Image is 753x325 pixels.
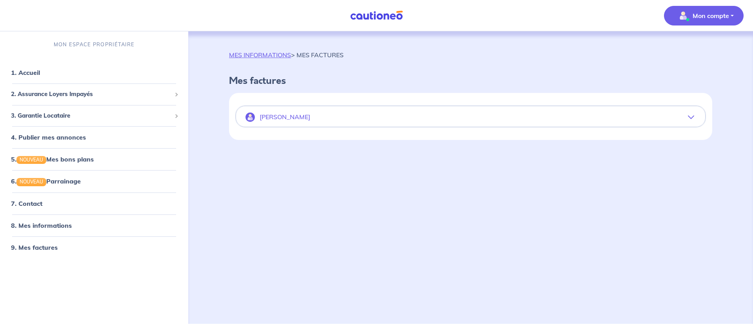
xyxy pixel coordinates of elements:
p: MON ESPACE PROPRIÉTAIRE [54,41,135,48]
img: Cautioneo [347,11,406,20]
p: > MES FACTURES [229,50,344,60]
div: 7. Contact [3,196,185,211]
div: 3. Garantie Locataire [3,108,185,123]
div: 6.NOUVEAUParrainage [3,173,185,189]
a: 6.NOUVEAUParrainage [11,177,81,185]
div: 1. Accueil [3,65,185,80]
p: Mon compte [693,11,729,20]
h4: Mes factures [229,75,712,87]
a: MES INFORMATIONS [229,51,291,59]
a: 7. Contact [11,200,42,207]
a: 9. Mes factures [11,243,58,251]
div: 9. Mes factures [3,240,185,255]
span: 3. Garantie Locataire [11,111,171,120]
p: [PERSON_NAME] [260,113,310,121]
a: 4. Publier mes annonces [11,133,86,141]
img: illu_account_valid_menu.svg [677,9,689,22]
a: 5.NOUVEAUMes bons plans [11,155,94,163]
img: illu_account.svg [246,113,255,122]
button: illu_account_valid_menu.svgMon compte [664,6,744,25]
a: 1. Accueil [11,69,40,76]
div: 8. Mes informations [3,218,185,233]
span: 2. Assurance Loyers Impayés [11,90,171,99]
div: 5.NOUVEAUMes bons plans [3,151,185,167]
button: [PERSON_NAME] [236,108,705,127]
div: 4. Publier mes annonces [3,129,185,145]
div: 2. Assurance Loyers Impayés [3,87,185,102]
a: 8. Mes informations [11,222,72,229]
